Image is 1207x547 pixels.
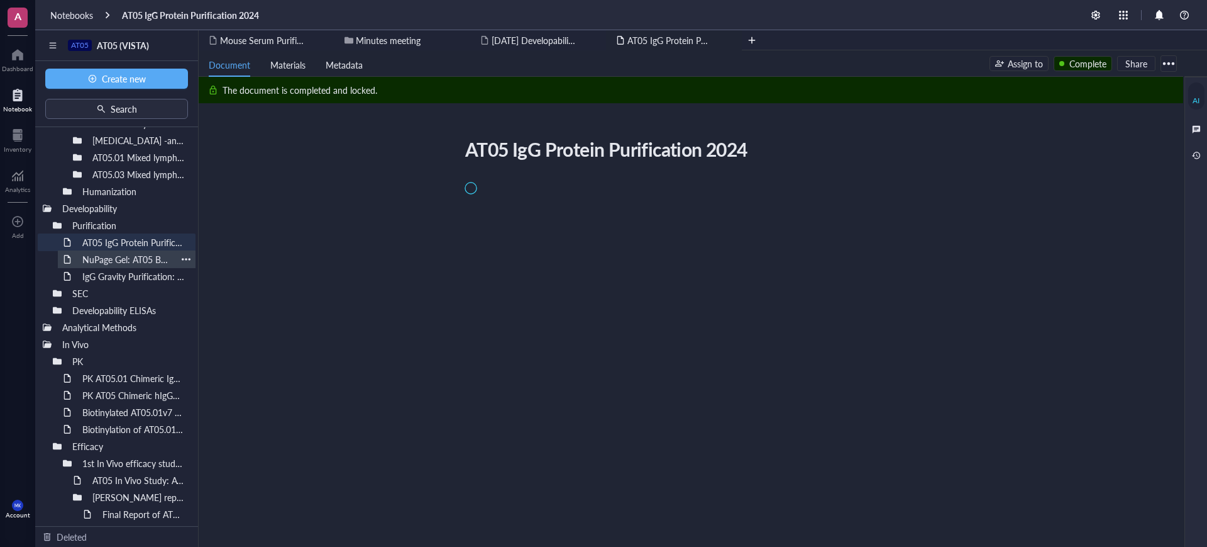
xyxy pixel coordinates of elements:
div: Purification [67,217,190,234]
div: AT05 [71,41,89,50]
div: AT05 MICE model- Genoway [97,522,190,540]
div: The document is completed and locked. [223,83,377,97]
div: Notebook [3,105,32,113]
button: Share [1117,56,1155,71]
a: AT05 IgG Protein Purification 2024 [122,9,259,21]
div: [PERSON_NAME] report [87,488,190,506]
span: Materials [270,59,306,71]
div: Analytical Methods [57,319,190,336]
div: AT05.03 Mixed lymphocytes assay AT05.03 [87,166,190,183]
div: Efficacy [67,437,190,455]
div: Add [12,232,24,239]
div: PK [67,352,190,370]
span: Create new [102,74,146,84]
div: PK AT05.01 Chimeric IgG1 in BalbC with [MEDICAL_DATA] [MEDICAL_DATA] [77,369,190,387]
span: AT05 (VISTA) [97,39,149,52]
div: SEC [67,285,190,302]
div: Final Report of ATX1 STUDY BY [PERSON_NAME] [97,505,190,523]
a: Notebook [3,85,32,113]
div: Biotinylation of AT05.01v7 [77,420,190,438]
div: Assign to [1008,57,1043,70]
div: Deleted [57,530,87,544]
div: NuPage Gel: AT05 Batch #04082025 [77,251,177,268]
div: AT05.01 Mixed lymphocytes assay [87,149,190,166]
div: Developability ELISAs [67,302,190,319]
div: Developability [57,200,190,217]
div: Complete [1069,57,1106,70]
span: A [14,8,21,24]
span: Share [1125,58,1147,69]
a: Dashboard [2,45,33,72]
div: Dashboard [2,65,33,72]
button: Search [45,99,188,119]
div: 1st In Vivo efficacy study-hKIVISTA mice [77,454,190,472]
a: Analytics [5,166,30,193]
a: Notebooks [50,9,93,21]
button: Create new [45,69,188,89]
span: MK [14,503,21,508]
a: Inventory [4,125,31,153]
div: Humanization [77,183,190,200]
div: [MEDICAL_DATA] -anti CD3 -VSIG3 [87,132,190,149]
div: Analytics [5,186,30,193]
div: AI [1193,96,1199,106]
div: Biotinylated AT05.01v7 Binding to VISTA ELISA [77,403,190,421]
div: PK AT05 Chimeric hIgG1 (Balb/c mice+ JUGVEIN [MEDICAL_DATA]+ INSTBUTON1CH+INSTBUTONCAP) [77,386,190,404]
div: Account [6,511,30,519]
div: IgG Gravity Purification: AT05 Batch #04082025 [77,268,190,285]
div: In Vivo [57,336,190,353]
span: Search [111,104,137,114]
span: Document [209,59,250,71]
div: Inventory [4,145,31,153]
span: Metadata [326,59,363,71]
div: AT05 IgG Protein Purification 2024 [77,234,190,251]
div: AT05 In Vivo Study: AT05.01 Antibodies Inhibit MC38 Tumor growth in hVISTA-KI Mice [87,471,190,489]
